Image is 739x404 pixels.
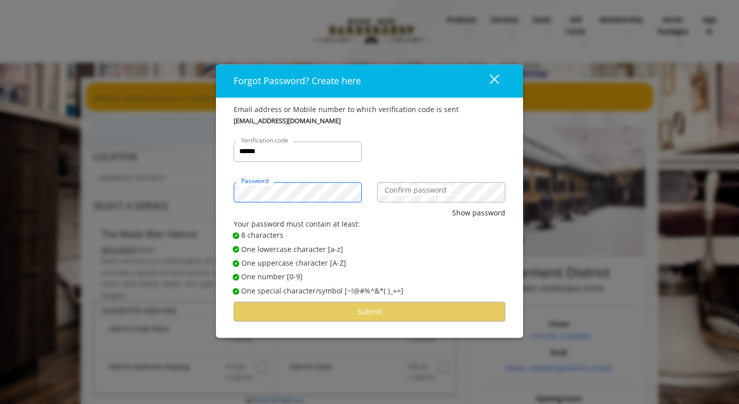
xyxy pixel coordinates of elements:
[234,104,505,116] div: Email address or Mobile number to which verification code is sent
[377,182,505,202] input: Confirm password
[236,135,293,145] label: Verification code
[452,207,505,218] button: Show password
[234,245,238,253] span: ✔
[234,141,362,162] input: Verification code
[241,272,303,283] span: One number [0-9]
[234,287,238,295] span: ✔
[478,74,498,89] div: close dialog
[234,182,362,202] input: Password
[234,273,238,281] span: ✔
[234,75,361,87] span: Forgot Password? Create here
[471,71,505,92] button: close dialog
[236,176,274,186] label: Password
[380,185,452,196] label: Confirm password
[241,244,343,255] span: One lowercase character [a-z]
[241,230,283,241] span: 8 characters
[234,116,341,126] b: [EMAIL_ADDRESS][DOMAIN_NAME]
[241,258,346,269] span: One uppercase character [A-Z]
[241,285,403,297] span: One special character/symbol [~!@#%^&*( )_+=]
[234,232,238,240] span: ✔
[234,260,238,268] span: ✔
[234,302,505,322] button: Submit
[234,218,505,230] div: Your password must contain at least:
